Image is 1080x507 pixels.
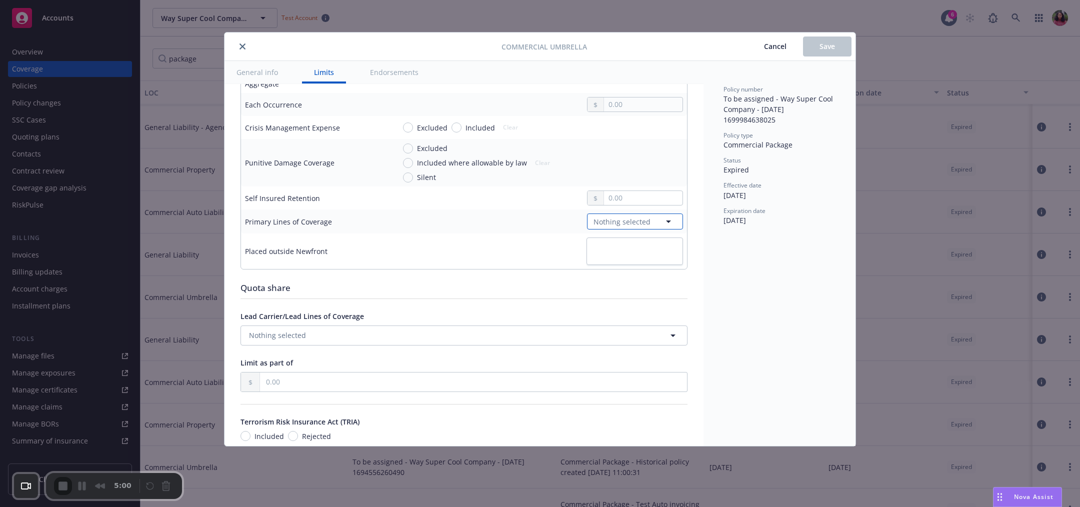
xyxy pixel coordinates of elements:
[288,431,298,441] input: Rejected
[723,181,761,189] span: Effective date
[803,36,851,56] button: Save
[1014,492,1053,501] span: Nova Assist
[245,216,332,227] div: Primary Lines of Coverage
[240,325,687,345] button: Nothing selected
[302,431,331,441] span: Rejected
[465,122,495,133] span: Included
[819,41,835,51] span: Save
[993,487,1006,506] div: Drag to move
[417,157,527,168] span: Included where allowable by law
[240,311,364,321] span: Lead Carrier/Lead Lines of Coverage
[993,487,1062,507] button: Nova Assist
[240,431,250,441] input: Included
[302,61,346,83] button: Limits
[249,330,306,340] span: Nothing selected
[245,99,302,110] div: Each Occurrence
[403,158,413,168] input: Included where allowable by law
[604,97,682,111] input: 0.00
[245,246,327,256] div: Placed outside Newfront
[245,193,320,203] div: Self Insured Retention
[254,431,284,441] span: Included
[723,190,746,200] span: [DATE]
[403,122,413,132] input: Excluded
[723,85,763,93] span: Policy number
[723,215,746,225] span: [DATE]
[747,36,803,56] button: Cancel
[240,358,293,367] span: Limit as part of
[723,131,753,139] span: Policy type
[245,122,340,133] div: Crisis Management Expense
[723,94,835,124] span: To be assigned - Way Super Cool Company - [DATE] 1699984638025
[723,165,749,174] span: Expired
[224,61,290,83] button: General info
[417,122,447,133] span: Excluded
[417,172,436,182] span: Silent
[723,206,765,215] span: Expiration date
[417,143,447,153] span: Excluded
[451,122,461,132] input: Included
[260,372,687,391] input: 0.00
[240,281,687,294] div: Quota share
[604,191,682,205] input: 0.00
[358,61,430,83] button: Endorsements
[501,41,587,52] span: Commercial Umbrella
[723,156,741,164] span: Status
[723,140,792,149] span: Commercial Package
[240,417,359,426] span: Terrorism Risk Insurance Act (TRIA)
[764,41,786,51] span: Cancel
[236,40,248,52] button: close
[593,216,650,227] span: Nothing selected
[245,157,334,168] div: Punitive Damage Coverage
[403,172,413,182] input: Silent
[403,143,413,153] input: Excluded
[587,213,683,229] button: Nothing selected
